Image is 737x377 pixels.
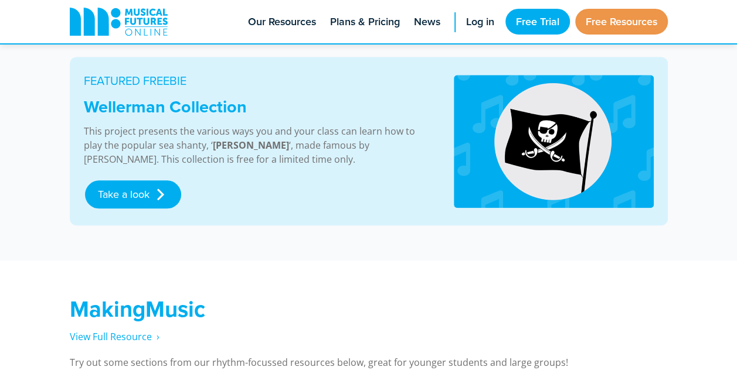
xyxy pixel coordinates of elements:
[85,180,181,208] a: Take a look
[466,14,494,30] span: Log in
[414,14,440,30] span: News
[575,9,668,35] a: Free Resources
[70,330,159,343] span: View Full Resource‎‏‏‎ ‎ ›
[248,14,316,30] span: Our Resources
[213,139,289,152] strong: [PERSON_NAME]
[84,72,426,90] p: FEATURED FREEBIE
[84,94,247,119] strong: Wellerman Collection
[70,293,205,325] strong: MakingMusic
[330,14,400,30] span: Plans & Pricing
[505,9,570,35] a: Free Trial
[70,330,159,344] a: View Full Resource‎‏‏‎ ‎ ›
[70,355,668,369] p: Try out some sections from our rhythm-focussed resources below, great for younger students and la...
[84,124,426,166] p: This project presents the various ways you and your class can learn how to play the popular sea s...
